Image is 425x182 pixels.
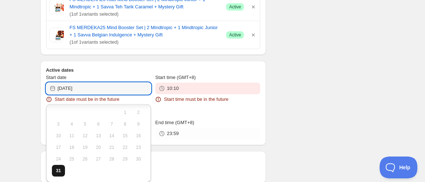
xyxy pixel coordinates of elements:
iframe: Toggle Customer Support [380,157,418,178]
button: Tuesday August 5 2025 [78,118,92,130]
button: Saturday August 23 2025 [132,142,145,153]
span: 28 [108,156,116,162]
button: Monday August 18 2025 [65,142,78,153]
span: 15 [121,133,129,139]
span: 1 [121,110,129,115]
button: Thursday August 14 2025 [105,130,119,142]
span: ( 1 of 1 variants selected) [70,39,221,46]
button: Wednesday August 13 2025 [92,130,105,142]
button: Tuesday August 26 2025 [78,153,92,165]
span: Start date [46,75,66,80]
span: 18 [68,145,75,150]
span: 5 [81,121,89,127]
button: Sunday August 24 2025 [52,153,65,165]
button: Thursday August 7 2025 [105,118,119,130]
button: Friday August 22 2025 [118,142,132,153]
button: Wednesday August 6 2025 [92,118,105,130]
span: ( 1 of 1 variants selected) [70,11,221,18]
span: 26 [81,156,89,162]
span: 11 [68,133,75,139]
button: Saturday August 30 2025 [132,153,145,165]
button: Monday August 25 2025 [65,153,78,165]
span: Active [229,32,241,38]
span: 21 [108,145,116,150]
button: Sunday August 3 2025 [52,118,65,130]
span: 31 [55,168,62,174]
span: Start date must be in the future [55,96,120,103]
button: Friday August 29 2025 [118,153,132,165]
span: 29 [121,156,129,162]
button: Saturday August 9 2025 [132,118,145,130]
button: Today Sunday August 31 2025 [52,165,65,177]
button: Thursday August 28 2025 [105,153,119,165]
span: Start time (GMT+8) [155,75,196,80]
button: Thursday August 21 2025 [105,142,119,153]
span: 20 [95,145,102,150]
span: 10 [55,133,62,139]
button: Friday August 8 2025 [118,118,132,130]
span: Start time must be in the future [164,96,229,103]
button: Saturday August 2 2025 [132,107,145,118]
button: Monday August 11 2025 [65,130,78,142]
span: 3 [55,121,62,127]
span: 24 [55,156,62,162]
span: 23 [135,145,142,150]
button: Sunday August 17 2025 [52,142,65,153]
span: 9 [135,121,142,127]
span: 2 [135,110,142,115]
span: 19 [81,145,89,150]
span: 8 [121,121,129,127]
h2: Active dates [46,67,261,74]
button: Monday August 4 2025 [65,118,78,130]
button: Wednesday August 20 2025 [92,142,105,153]
button: Tuesday August 12 2025 [78,130,92,142]
span: 30 [135,156,142,162]
span: End time (GMT+8) [155,120,194,125]
span: Active [229,4,241,10]
span: 17 [55,145,62,150]
a: FS MERDEKA25 Mind Booster Set | 2 Mindtropic + 1 Mindtropic Junior + 1 Savva Belgian Indulgence +... [70,24,221,39]
button: Saturday August 16 2025 [132,130,145,142]
span: 16 [135,133,142,139]
span: 4 [68,121,75,127]
h2: Repeating [46,157,261,164]
button: Tuesday August 19 2025 [78,142,92,153]
button: Wednesday August 27 2025 [92,153,105,165]
button: Friday August 15 2025 [118,130,132,142]
span: 27 [95,156,102,162]
span: 14 [108,133,116,139]
span: 22 [121,145,129,150]
span: 13 [95,133,102,139]
button: Sunday August 10 2025 [52,130,65,142]
span: 25 [68,156,75,162]
button: Friday August 1 2025 [118,107,132,118]
span: 12 [81,133,89,139]
span: 7 [108,121,116,127]
span: 6 [95,121,102,127]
